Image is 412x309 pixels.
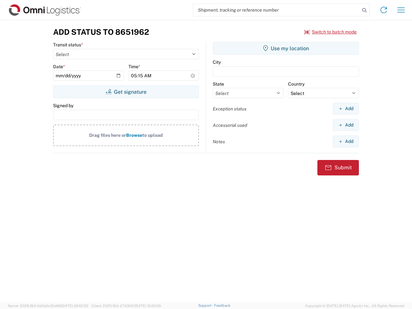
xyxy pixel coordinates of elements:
[317,160,359,175] button: Submit
[213,81,224,87] label: State
[304,27,357,37] button: Switch to batch mode
[53,64,65,70] label: Date
[142,133,163,138] span: to upload
[128,64,140,70] label: Time
[213,106,247,112] label: Exception status
[333,119,359,131] button: Add
[214,304,230,307] a: Feedback
[288,81,304,87] label: Country
[53,42,83,48] label: Transit status
[126,133,142,138] span: Browse
[91,304,161,308] span: Client: 2025.18.0-27d3021
[198,304,214,307] a: Support
[213,59,221,65] label: City
[8,304,89,308] span: Server: 2025.18.0-bb0e0c2bd68
[61,304,89,308] span: [DATE] 09:52:52
[193,4,360,16] input: Shipment, tracking or reference number
[53,27,149,37] h3: Add Status to 8651962
[305,303,404,309] span: Copyright © [DATE]-[DATE] Agistix Inc., All Rights Reserved
[213,122,247,128] label: Accessorial used
[333,103,359,115] button: Add
[53,85,199,98] button: Get signature
[213,139,225,145] label: Notes
[53,103,73,108] label: Signed by
[213,42,359,55] button: Use my location
[333,136,359,147] button: Add
[89,133,126,138] span: Drag files here or
[135,304,161,308] span: [DATE] 10:20:09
